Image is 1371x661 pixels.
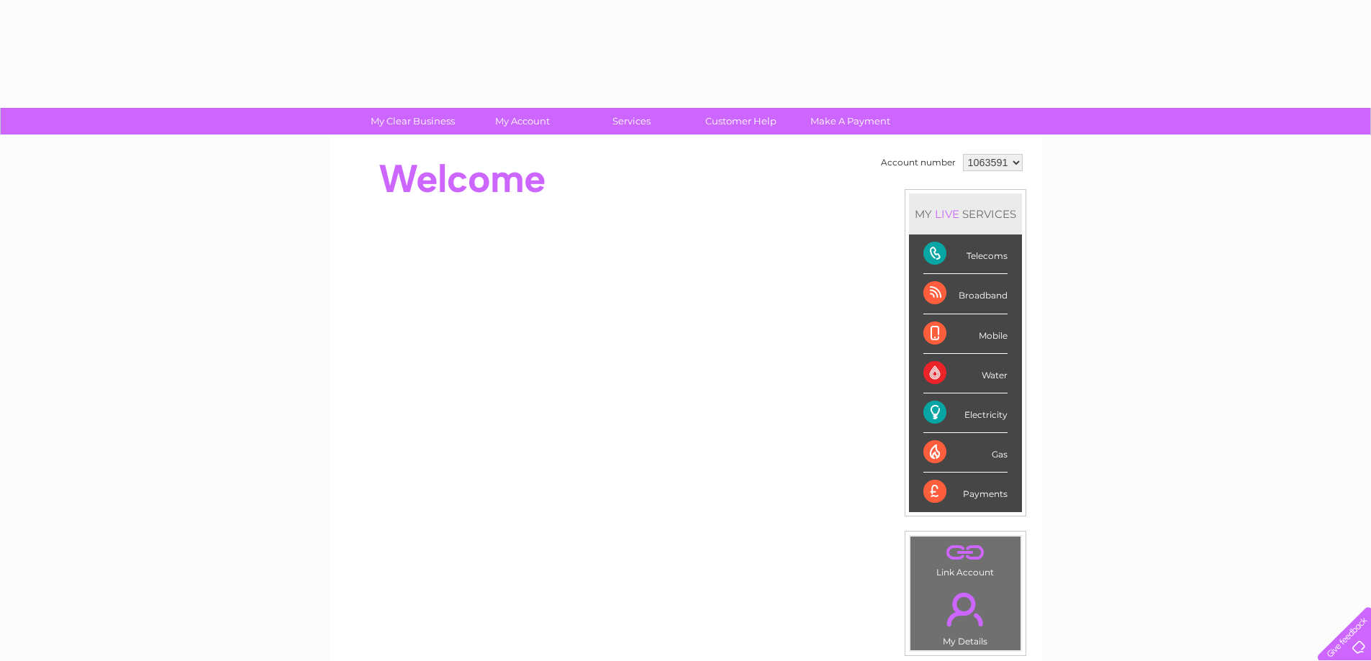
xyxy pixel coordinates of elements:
div: Water [923,354,1008,393]
a: My Clear Business [353,108,472,135]
div: Telecoms [923,234,1008,274]
div: Payments [923,473,1008,511]
div: Mobile [923,314,1008,354]
div: Electricity [923,393,1008,433]
a: . [914,584,1017,634]
div: LIVE [932,207,962,221]
a: My Account [463,108,582,135]
td: Account number [877,150,959,175]
div: MY SERVICES [909,193,1022,234]
div: Broadband [923,274,1008,314]
div: Gas [923,433,1008,473]
a: Services [572,108,691,135]
td: My Details [910,580,1021,651]
a: Customer Help [682,108,800,135]
a: . [914,540,1017,565]
a: Make A Payment [791,108,910,135]
td: Link Account [910,536,1021,581]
